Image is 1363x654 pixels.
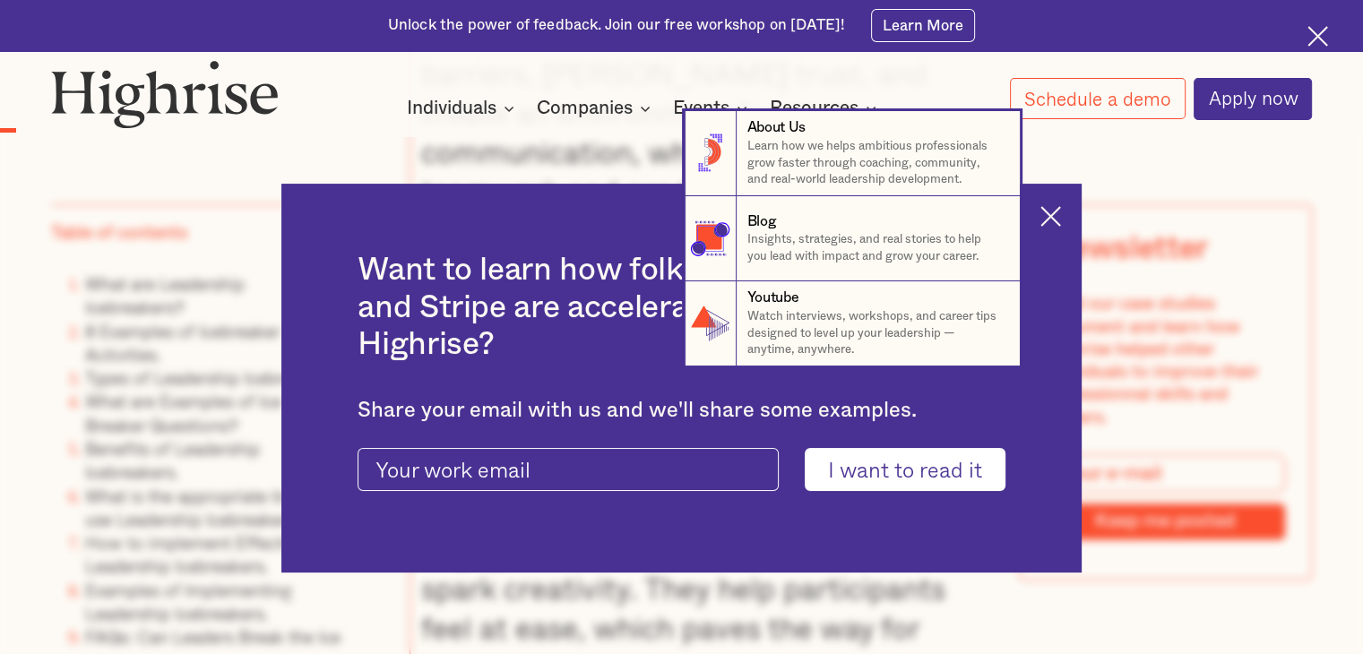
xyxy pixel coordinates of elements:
[673,98,753,119] div: Events
[871,9,976,41] a: Learn More
[685,111,1020,196] a: About UsLearn how we helps ambitious professionals grow faster through coaching, community, and r...
[747,117,806,138] div: About Us
[673,98,729,119] div: Events
[685,196,1020,281] a: BlogInsights, strategies, and real stories to help you lead with impact and grow your career.
[358,448,779,491] input: Your work email
[1194,78,1312,120] a: Apply now
[747,288,799,308] div: Youtube
[747,231,1003,264] p: Insights, strategies, and real stories to help you lead with impact and grow your career.
[358,398,1005,423] div: Share your email with us and we'll share some examples.
[1307,26,1328,47] img: Cross icon
[407,98,496,119] div: Individuals
[51,60,279,129] img: Highrise logo
[747,138,1003,188] p: Learn how we helps ambitious professionals grow faster through coaching, community, and real-worl...
[747,211,777,232] div: Blog
[407,98,520,119] div: Individuals
[805,448,1005,491] input: I want to read it
[1010,78,1186,119] a: Schedule a demo
[388,15,845,36] div: Unlock the power of feedback. Join our free workshop on [DATE]!
[537,98,656,119] div: Companies
[770,98,858,119] div: Resources
[685,281,1020,366] a: YoutubeWatch interviews, workshops, and career tips designed to level up your leadership — anytim...
[770,98,882,119] div: Resources
[358,448,1005,491] form: current-ascender-blog-article-modal-form
[537,98,633,119] div: Companies
[747,308,1003,358] p: Watch interviews, workshops, and career tips designed to level up your leadership — anytime, anyw...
